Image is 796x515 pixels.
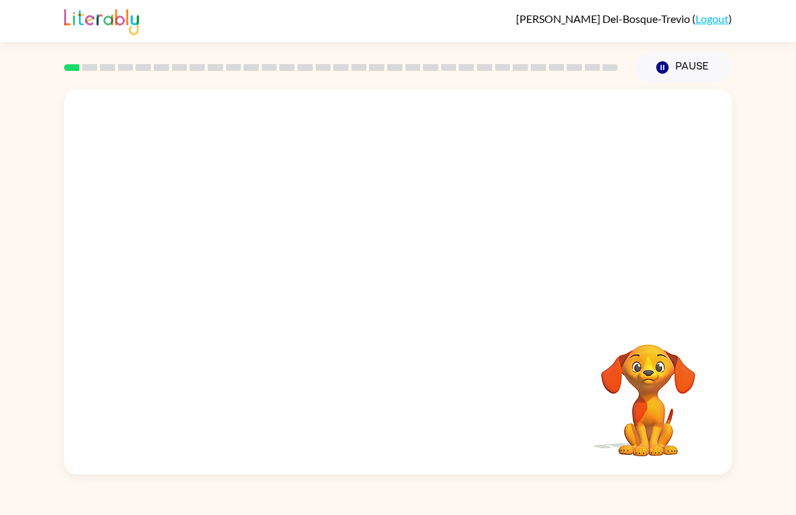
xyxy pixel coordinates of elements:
button: Pause [634,52,732,83]
span: [PERSON_NAME] Del-Bosque-Trevio [516,12,692,25]
a: Logout [695,12,729,25]
video: Your browser must support playing .mp4 files to use Literably. Please try using another browser. [581,323,716,458]
div: ( ) [516,12,732,25]
img: Literably [64,5,139,35]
